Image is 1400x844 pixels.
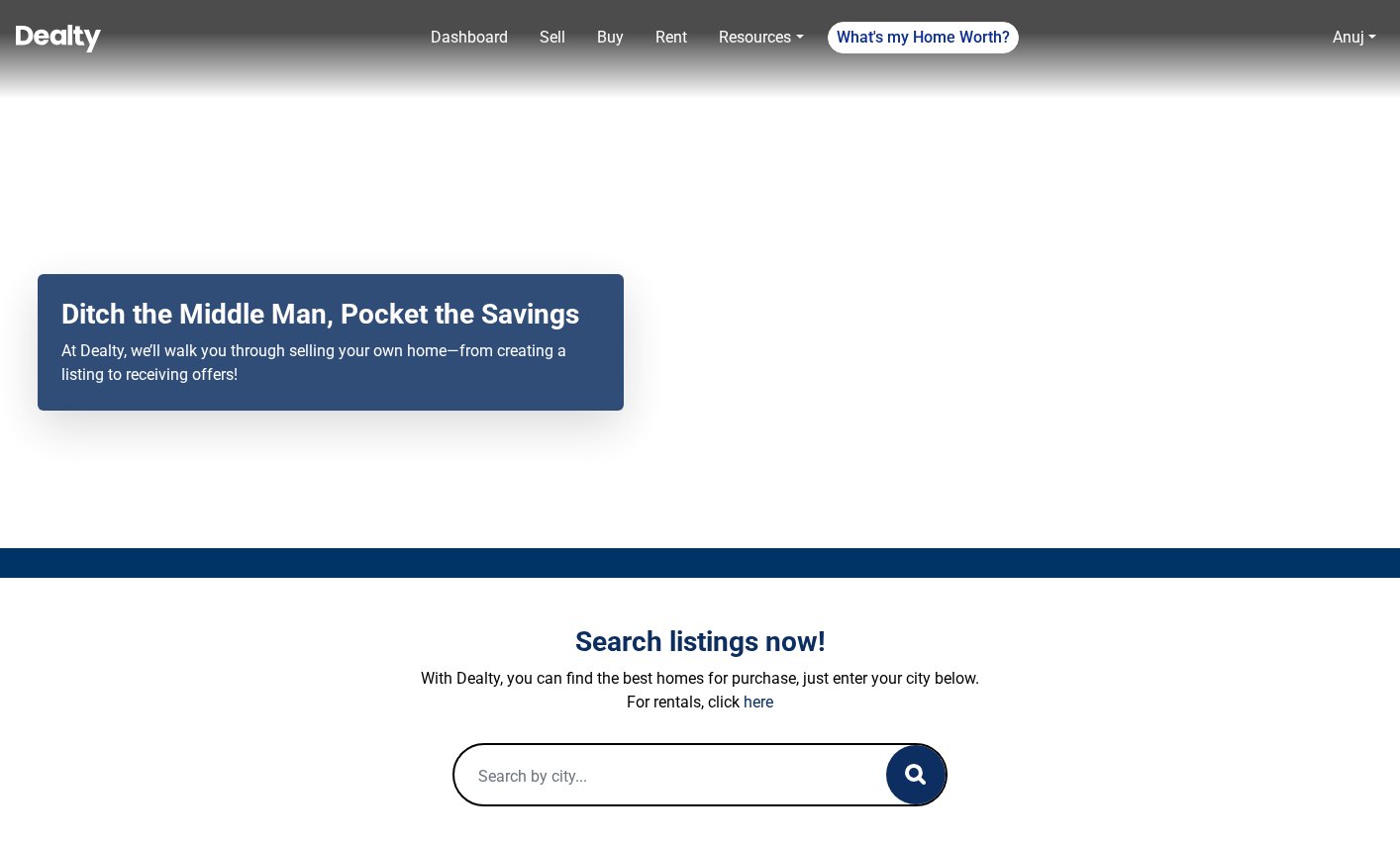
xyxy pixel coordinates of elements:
[648,18,695,57] a: Rent
[589,18,632,57] a: Buy
[711,18,811,57] a: Resources
[532,18,573,57] a: Sell
[1325,18,1384,57] a: Anuj
[150,691,1250,714] p: For rentals, click
[150,625,1250,659] h3: Search listings now!
[61,339,600,387] p: At Dealty, we’ll walk you through selling your own home—from creating a listing to receiving offers!
[1333,28,1364,47] a: Anuj
[454,745,847,808] input: Search by city...
[61,298,600,331] h2: Ditch the Middle Man, Pocket the Savings
[423,18,516,57] a: Dashboard
[828,22,1019,53] a: What's my Home Worth?
[150,667,1250,691] p: With Dealty, you can find the best homes for purchase, just enter your city below.
[16,25,101,52] img: Dealty - Buy, Sell & Rent Homes
[744,693,773,711] a: here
